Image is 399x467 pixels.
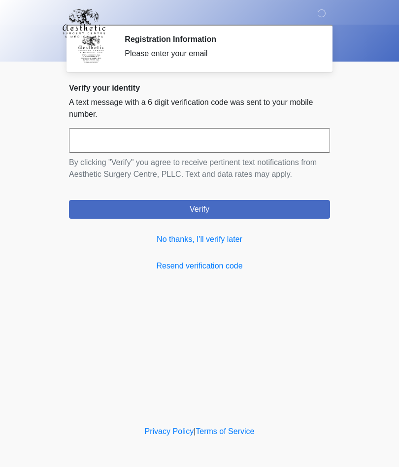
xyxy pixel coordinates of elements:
[145,427,194,435] a: Privacy Policy
[125,48,315,60] div: Please enter your email
[59,7,109,39] img: Aesthetic Surgery Centre, PLLC Logo
[69,157,330,180] p: By clicking "Verify" you agree to receive pertinent text notifications from Aesthetic Surgery Cen...
[69,260,330,272] a: Resend verification code
[196,427,254,435] a: Terms of Service
[69,83,330,93] h2: Verify your identity
[69,97,330,120] p: A text message with a 6 digit verification code was sent to your mobile number.
[76,34,106,64] img: Agent Avatar
[69,233,330,245] a: No thanks, I'll verify later
[69,200,330,219] button: Verify
[194,427,196,435] a: |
